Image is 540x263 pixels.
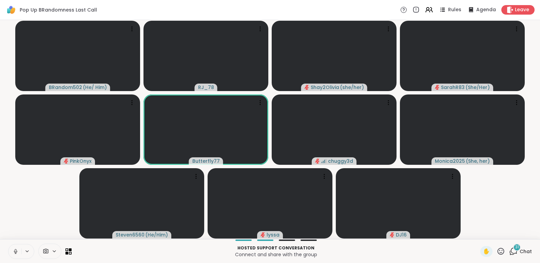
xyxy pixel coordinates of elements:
span: Rules [448,6,461,13]
span: BRandom502 [49,84,82,91]
span: Leave [515,6,529,13]
span: Pop Up BRandomness Last Call [20,6,97,13]
span: ( He/Him ) [145,231,168,238]
span: Chat [520,248,532,255]
span: ( He/ Him ) [83,84,107,91]
span: PinkOnyx [70,158,92,164]
p: Connect and share with the group [76,251,476,258]
span: SarahR83 [441,84,465,91]
span: lyssa [267,231,279,238]
span: audio-muted [390,232,394,237]
span: audio-muted [261,232,265,237]
span: ( She, her ) [466,158,490,164]
span: Monica2025 [435,158,465,164]
span: DJ16 [396,231,407,238]
span: audio-muted [64,159,69,163]
span: chuggy3d [328,158,353,164]
span: ( she/her ) [340,84,364,91]
p: Hosted support conversation [76,245,476,251]
span: audio-muted [435,85,440,90]
span: Agenda [476,6,496,13]
span: 31 [515,244,519,250]
span: audio-muted [315,159,320,163]
span: Butterfly77 [192,158,220,164]
span: audio-muted [305,85,309,90]
span: Steven6560 [116,231,144,238]
span: ( She/Her ) [465,84,490,91]
span: ✋ [483,247,490,256]
span: Shay2Olivia [311,84,339,91]
span: RJ_78 [198,84,214,91]
img: ShareWell Logomark [5,4,17,16]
